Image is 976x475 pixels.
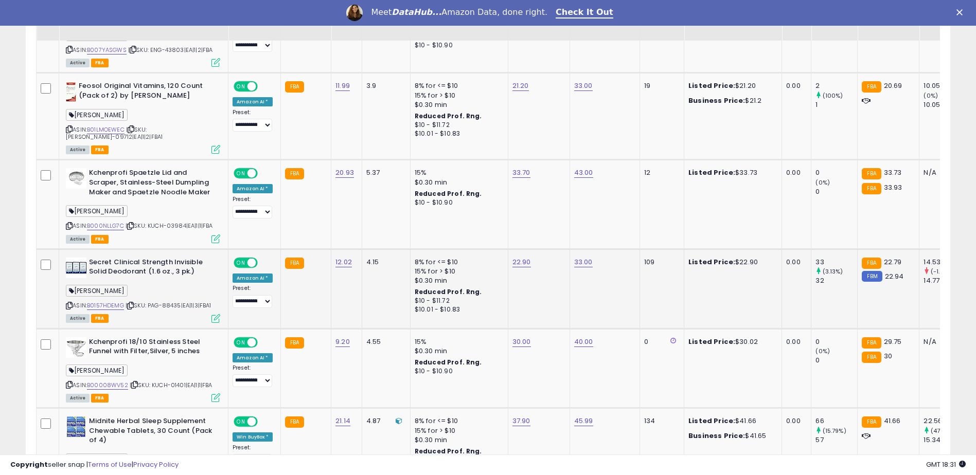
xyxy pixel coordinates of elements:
div: ASIN: [66,258,220,322]
div: Preset: [233,364,273,388]
div: 1 [815,100,857,109]
div: 2 [815,81,857,90]
small: FBA [862,168,881,179]
div: $41.66 [688,416,774,426]
div: 0 [815,187,857,196]
div: 0.00 [786,168,803,177]
div: $10 - $10.90 [415,41,500,50]
img: 41n1FHZtHvL._SL40_.jpg [66,168,86,189]
div: $10 - $11.72 [415,297,500,305]
div: $10 - $11.72 [415,121,500,130]
span: ON [235,258,247,267]
span: [PERSON_NAME] [66,205,128,217]
i: DataHub... [392,7,441,17]
span: FBA [91,145,109,154]
span: 33.73 [884,168,902,177]
div: 12 [644,168,676,177]
a: 22.90 [512,257,531,267]
span: OFF [256,169,273,178]
span: ON [235,82,247,91]
b: Reduced Prof. Rng. [415,287,482,296]
div: $30.02 [688,337,774,346]
span: [PERSON_NAME] [66,109,128,121]
img: 31sgBpXLV0S._SL40_.jpg [66,337,86,358]
div: 5.37 [366,168,402,177]
div: ASIN: [66,2,220,66]
div: seller snap | | [10,460,179,470]
span: 20.69 [884,81,902,90]
div: $21.20 [688,81,774,90]
b: Business Price: [688,96,745,105]
span: 30 [884,351,892,361]
div: 0.00 [786,416,803,426]
a: 11.99 [335,81,350,91]
div: Amazon AI * [233,97,273,106]
span: 2025-09-10 18:31 GMT [926,460,966,469]
span: FBA [91,235,109,244]
b: Kchenprofi Spaetzle Lid and Scraper, Stainless-Steel Dumpling Maker and Spaetzle Noodle Maker [89,168,214,199]
span: | SKU: KUCH-01401|EA|1|1|FBA [130,381,212,389]
b: Feosol Original Vitamins, 120 Count (Pack of 2) by [PERSON_NAME] [79,81,204,103]
small: FBA [862,81,881,93]
img: Profile image for Georgie [346,5,363,21]
a: Terms of Use [88,460,132,469]
a: 43.00 [574,168,593,178]
span: [PERSON_NAME] [66,285,128,297]
b: Reduced Prof. Rng. [415,189,482,198]
span: All listings currently available for purchase on Amazon [66,235,90,244]
a: 20.93 [335,168,354,178]
div: 15% [415,168,500,177]
div: Preset: [233,196,273,219]
b: Listed Price: [688,337,735,346]
div: Amazon AI * [233,184,273,193]
div: 8% for <= $10 [415,81,500,90]
div: 0 [644,337,676,346]
div: 15% for > $10 [415,426,500,435]
small: FBA [862,258,881,269]
div: 3.9 [366,81,402,90]
div: $33.73 [688,168,774,177]
div: 0.00 [786,81,803,90]
div: Close [956,9,967,15]
a: 12.02 [335,257,352,267]
b: Midnite Herbal Sleep Supplement Chewable Tablets, 30 Count (Pack of 4) [89,416,214,448]
div: Preset: [233,444,273,467]
div: $0.30 min [415,276,500,285]
a: 45.99 [574,416,593,426]
small: (3.13%) [823,267,843,276]
div: $0.30 min [415,346,500,356]
div: 0 [815,168,857,177]
b: Kchenprofi 18/10 Stainless Steel Funnel with Filter,Silver, 5 inches [89,337,214,359]
div: ASIN: [66,81,220,153]
b: Reduced Prof. Rng. [415,358,482,367]
div: $0.30 min [415,178,500,187]
div: 15% [415,337,500,346]
small: FBA [285,81,304,93]
div: 0.00 [786,258,803,267]
a: 37.90 [512,416,530,426]
span: 33.93 [884,182,902,192]
small: (100%) [823,92,843,100]
div: Amazon AI * [233,353,273,362]
a: 21.14 [335,416,350,426]
a: 33.70 [512,168,530,178]
span: | SKU: PAG-88435|EA|1|3|FBA1 [126,301,211,309]
span: FBA [91,314,109,323]
b: Listed Price: [688,168,735,177]
small: (0%) [815,178,830,187]
span: OFF [256,417,273,426]
small: FBA [285,258,304,269]
span: 41.66 [884,416,901,426]
small: (47.07%) [931,427,956,435]
div: 109 [644,258,676,267]
span: 22.79 [884,257,902,267]
span: | SKU: [PERSON_NAME]-09712|EA|1|2|FBA1 [66,125,163,141]
div: 4.15 [366,258,402,267]
small: FBA [862,337,881,349]
div: Preset: [233,285,273,308]
b: Listed Price: [688,257,735,267]
a: 30.00 [512,337,531,347]
div: 8% for <= $10 [415,416,500,426]
div: $10.01 - $10.83 [415,305,500,314]
span: All listings currently available for purchase on Amazon [66,394,90,403]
